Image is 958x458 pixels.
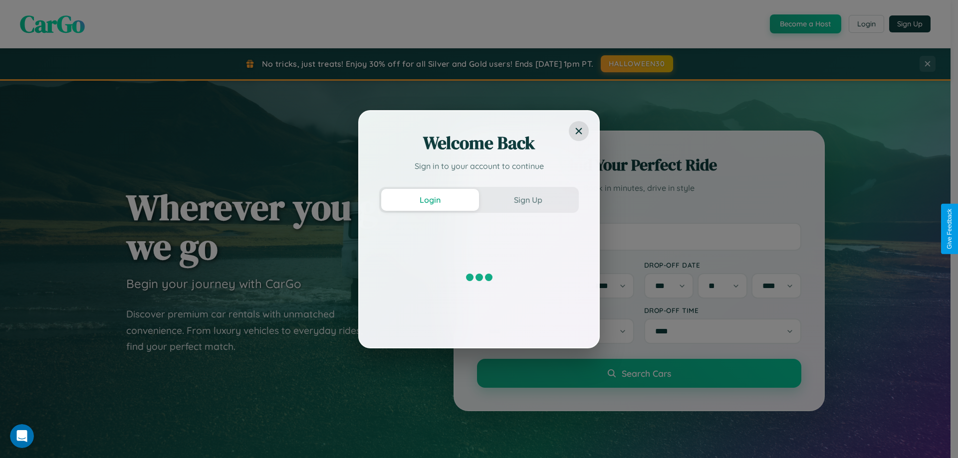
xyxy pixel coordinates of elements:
h2: Welcome Back [379,131,579,155]
p: Sign in to your account to continue [379,160,579,172]
button: Login [381,189,479,211]
button: Sign Up [479,189,577,211]
iframe: Intercom live chat [10,424,34,448]
div: Give Feedback [946,209,953,249]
